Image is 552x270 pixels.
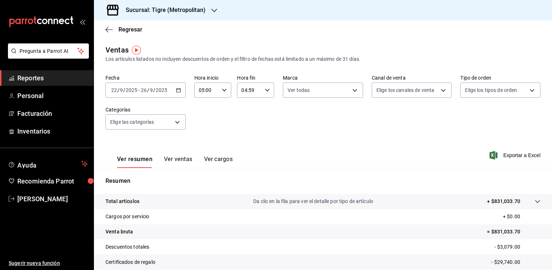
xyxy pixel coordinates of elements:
[495,243,540,251] p: - $3,079.00
[372,75,452,80] label: Canal de venta
[237,75,274,80] label: Hora fin
[17,109,88,118] span: Facturación
[118,26,142,33] span: Regresar
[120,87,123,93] input: --
[105,243,149,251] p: Descuentos totales
[503,213,540,220] p: + $0.00
[117,87,120,93] span: /
[125,87,138,93] input: ----
[17,91,88,101] span: Personal
[105,75,186,80] label: Fecha
[138,87,140,93] span: -
[105,228,133,236] p: Venta bruta
[194,75,232,80] label: Hora inicio
[8,43,89,59] button: Pregunta a Parrot AI
[288,87,310,94] span: Ver todas
[147,87,149,93] span: /
[17,73,88,83] span: Reportes
[141,87,147,93] input: --
[17,126,88,136] span: Inventarios
[105,107,186,112] label: Categorías
[283,75,363,80] label: Marca
[105,26,142,33] button: Regresar
[105,177,540,185] p: Resumen
[105,213,150,220] p: Cargos por servicio
[150,87,153,93] input: --
[465,87,517,94] span: Elige los tipos de orden
[20,47,78,55] span: Pregunta a Parrot AI
[79,19,85,25] button: open_drawer_menu
[105,45,129,55] div: Ventas
[164,156,193,168] button: Ver ventas
[105,198,139,205] p: Total artículos
[376,87,434,94] span: Elige los canales de venta
[9,260,88,267] span: Sugerir nueva función
[105,55,540,63] div: Los artículos listados no incluyen descuentos de orden y el filtro de fechas está limitado a un m...
[132,46,141,55] img: Tooltip marker
[117,156,233,168] div: navigation tabs
[491,258,540,266] p: - $29,740.00
[153,87,155,93] span: /
[155,87,168,93] input: ----
[17,176,88,186] span: Recomienda Parrot
[120,6,206,14] h3: Sucursal: Tigre (Metropolitan)
[123,87,125,93] span: /
[105,258,155,266] p: Certificados de regalo
[117,156,152,168] button: Ver resumen
[253,198,373,205] p: Da clic en la fila para ver el detalle por tipo de artículo
[111,87,117,93] input: --
[110,118,154,126] span: Elige las categorías
[487,198,520,205] p: + $831,033.70
[204,156,233,168] button: Ver cargos
[17,160,78,168] span: Ayuda
[491,151,540,160] button: Exportar a Excel
[460,75,540,80] label: Tipo de orden
[487,228,540,236] p: = $831,033.70
[5,52,89,60] a: Pregunta a Parrot AI
[17,194,88,204] span: [PERSON_NAME]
